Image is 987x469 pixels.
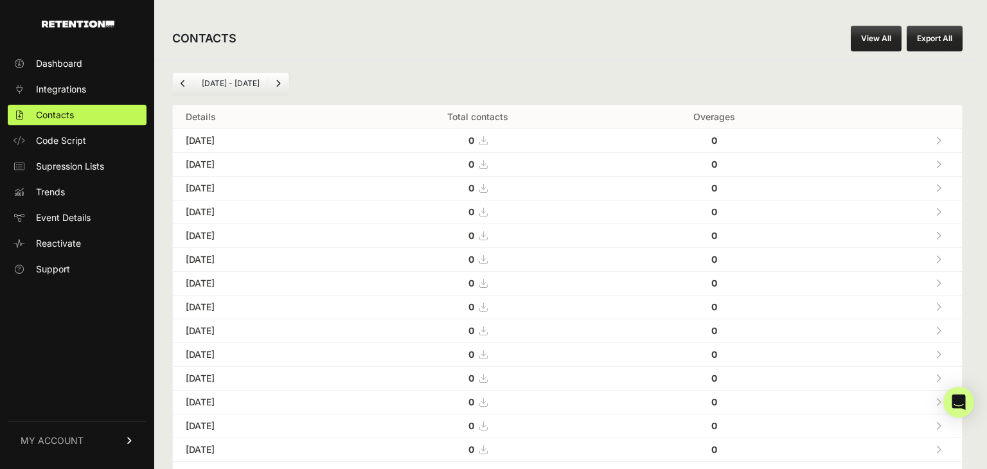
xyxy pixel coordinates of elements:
[468,159,474,170] strong: 0
[173,129,344,153] td: [DATE]
[851,26,902,51] a: View All
[173,153,344,177] td: [DATE]
[173,272,344,296] td: [DATE]
[172,30,236,48] h2: CONTACTS
[711,301,717,312] strong: 0
[711,278,717,288] strong: 0
[468,230,474,241] strong: 0
[711,349,717,360] strong: 0
[711,182,717,193] strong: 0
[711,135,717,146] strong: 0
[468,206,474,217] strong: 0
[711,373,717,384] strong: 0
[36,134,86,147] span: Code Script
[611,105,818,129] th: Overages
[36,186,65,199] span: Trends
[8,421,147,460] a: MY ACCOUNT
[468,278,474,288] strong: 0
[36,211,91,224] span: Event Details
[8,79,147,100] a: Integrations
[711,254,717,265] strong: 0
[173,73,193,94] a: Previous
[8,53,147,74] a: Dashboard
[8,208,147,228] a: Event Details
[21,434,84,447] span: MY ACCOUNT
[173,296,344,319] td: [DATE]
[42,21,114,28] img: Retention.com
[943,387,974,418] div: Open Intercom Messenger
[711,230,717,241] strong: 0
[36,83,86,96] span: Integrations
[173,319,344,343] td: [DATE]
[173,367,344,391] td: [DATE]
[711,396,717,407] strong: 0
[344,105,610,129] th: Total contacts
[907,26,963,51] button: Export All
[8,105,147,125] a: Contacts
[173,438,344,462] td: [DATE]
[36,237,81,250] span: Reactivate
[468,420,474,431] strong: 0
[468,373,474,384] strong: 0
[711,159,717,170] strong: 0
[468,396,474,407] strong: 0
[8,156,147,177] a: Supression Lists
[36,109,74,121] span: Contacts
[711,325,717,336] strong: 0
[8,130,147,151] a: Code Script
[173,414,344,438] td: [DATE]
[468,444,474,455] strong: 0
[468,182,474,193] strong: 0
[36,160,104,173] span: Supression Lists
[173,391,344,414] td: [DATE]
[36,57,82,70] span: Dashboard
[468,254,474,265] strong: 0
[468,135,474,146] strong: 0
[173,248,344,272] td: [DATE]
[173,343,344,367] td: [DATE]
[173,200,344,224] td: [DATE]
[173,177,344,200] td: [DATE]
[173,224,344,248] td: [DATE]
[711,206,717,217] strong: 0
[468,349,474,360] strong: 0
[468,301,474,312] strong: 0
[8,259,147,279] a: Support
[711,444,717,455] strong: 0
[268,73,289,94] a: Next
[468,325,474,336] strong: 0
[8,182,147,202] a: Trends
[173,105,344,129] th: Details
[36,263,70,276] span: Support
[711,420,717,431] strong: 0
[193,78,267,89] li: [DATE] - [DATE]
[8,233,147,254] a: Reactivate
